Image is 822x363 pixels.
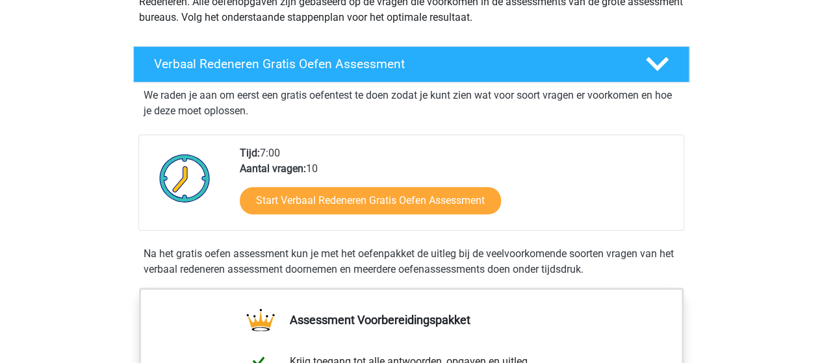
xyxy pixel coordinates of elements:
[240,162,306,175] b: Aantal vragen:
[240,187,501,214] a: Start Verbaal Redeneren Gratis Oefen Assessment
[138,246,684,277] div: Na het gratis oefen assessment kun je met het oefenpakket de uitleg bij de veelvoorkomende soorte...
[152,145,218,210] img: Klok
[230,145,683,230] div: 7:00 10
[240,147,260,159] b: Tijd:
[144,88,679,119] p: We raden je aan om eerst een gratis oefentest te doen zodat je kunt zien wat voor soort vragen er...
[154,56,624,71] h4: Verbaal Redeneren Gratis Oefen Assessment
[128,46,695,82] a: Verbaal Redeneren Gratis Oefen Assessment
